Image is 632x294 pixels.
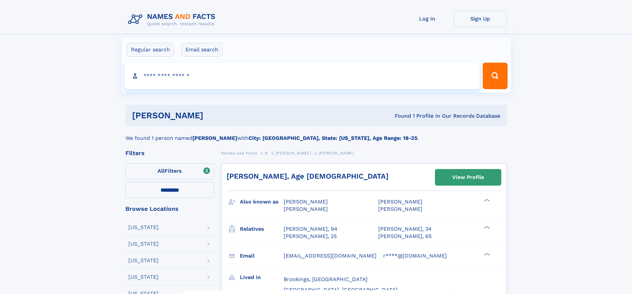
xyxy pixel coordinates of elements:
[284,206,328,212] span: [PERSON_NAME]
[227,172,388,180] a: [PERSON_NAME], Age [DEMOGRAPHIC_DATA]
[265,149,268,157] a: N
[284,233,337,240] a: [PERSON_NAME], 25
[128,258,159,263] div: [US_STATE]
[240,250,284,262] h3: Email
[378,225,432,233] a: [PERSON_NAME], 34
[240,272,284,283] h3: Lived in
[240,196,284,207] h3: Also known as
[401,11,454,27] a: Log In
[452,170,484,185] div: View Profile
[125,126,507,142] div: We found 1 person named with .
[482,252,490,256] div: ❯
[128,241,159,247] div: [US_STATE]
[482,225,490,229] div: ❯
[482,198,490,203] div: ❯
[435,169,501,185] a: View Profile
[265,151,268,155] span: N
[275,149,311,157] a: [PERSON_NAME]
[299,112,500,120] div: Found 1 Profile In Our Records Database
[221,149,257,157] a: Names and Facts
[284,253,377,259] span: [EMAIL_ADDRESS][DOMAIN_NAME]
[127,43,174,57] label: Regular search
[318,151,354,155] span: [PERSON_NAME]
[284,199,328,205] span: [PERSON_NAME]
[378,233,432,240] a: [PERSON_NAME], 65
[248,135,417,141] b: City: [GEOGRAPHIC_DATA], State: [US_STATE], Age Range: 18-25
[181,43,223,57] label: Email search
[275,151,311,155] span: [PERSON_NAME]
[284,287,397,293] span: [GEOGRAPHIC_DATA], [GEOGRAPHIC_DATA]
[158,168,165,174] span: All
[192,135,237,141] b: [PERSON_NAME]
[132,111,299,120] h1: [PERSON_NAME]
[125,206,214,212] div: Browse Locations
[125,150,214,156] div: Filters
[284,276,368,282] span: Brookings, [GEOGRAPHIC_DATA]
[483,63,507,89] button: Search Button
[128,225,159,230] div: [US_STATE]
[378,206,422,212] span: [PERSON_NAME]
[378,199,422,205] span: [PERSON_NAME]
[128,274,159,280] div: [US_STATE]
[125,11,221,29] img: Logo Names and Facts
[125,63,480,89] input: search input
[454,11,507,27] a: Sign Up
[240,223,284,235] h3: Relatives
[284,225,337,233] a: [PERSON_NAME], 94
[125,163,214,179] label: Filters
